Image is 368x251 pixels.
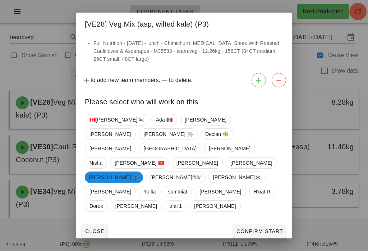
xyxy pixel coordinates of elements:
[156,114,172,125] span: Ada 🇲🇽
[89,186,131,197] span: [PERSON_NAME]
[115,201,157,211] span: [PERSON_NAME]
[89,158,102,168] span: Nisha
[143,143,196,154] span: [GEOGRAPHIC_DATA]
[89,114,144,125] span: 🇨🇦[PERSON_NAME]🇰🇷
[89,172,139,183] span: [PERSON_NAME] 💃🏽
[209,143,250,154] span: [PERSON_NAME]
[185,114,226,125] span: [PERSON_NAME]
[76,70,292,90] div: to add new team members. to delete.
[254,186,271,197] span: H'oat R
[76,90,292,111] div: Please select who will work on this
[151,172,201,183] span: [PERSON_NAME]###
[85,228,105,234] span: Close
[76,13,292,33] div: [VE28] Veg Mix (asp, wilted kale) (P3)
[194,201,236,211] span: [PERSON_NAME]
[89,129,131,140] span: [PERSON_NAME]
[168,186,188,197] span: sammiat
[89,201,103,211] span: Doruk
[93,39,283,63] li: Full Nutrition - [DATE] - lunch - Chimichurri [MEDICAL_DATA] Steak With Roasted Cauliflower & Asp...
[205,129,229,140] span: Declan ☘️
[82,225,107,238] button: Close
[89,143,131,154] span: [PERSON_NAME]
[213,172,261,183] span: [PERSON_NAME]🇰🇷
[176,158,218,168] span: [PERSON_NAME]
[230,158,272,168] span: [PERSON_NAME]
[233,225,286,238] button: Confirm Start
[143,186,156,197] span: Yullia
[169,201,182,211] span: trial 1
[143,129,193,140] span: [PERSON_NAME] 👨🏼‍🍳
[199,186,241,197] span: [PERSON_NAME]
[115,158,164,168] span: [PERSON_NAME] 🇻🇳
[236,228,283,234] span: Confirm Start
